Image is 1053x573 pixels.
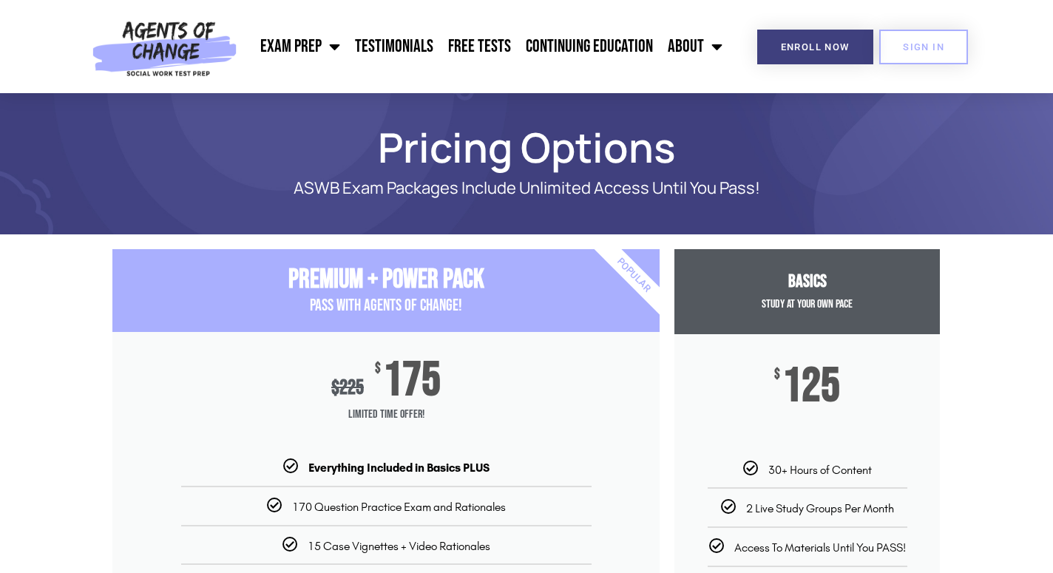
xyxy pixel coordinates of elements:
span: $ [774,367,780,382]
span: Limited Time Offer! [112,400,660,430]
span: Access To Materials Until You PASS! [734,540,906,555]
h3: Basics [674,271,940,293]
a: Free Tests [441,28,518,65]
span: $ [331,376,339,400]
span: PASS with AGENTS OF CHANGE! [310,296,462,316]
span: 30+ Hours of Content [768,463,872,477]
div: Popular [549,190,720,361]
span: SIGN IN [903,42,944,52]
h3: Premium + Power Pack [112,264,660,296]
span: 125 [782,367,840,406]
span: Study at your Own Pace [762,297,853,311]
a: Enroll Now [757,30,873,64]
a: Continuing Education [518,28,660,65]
a: About [660,28,730,65]
span: Enroll Now [781,42,850,52]
nav: Menu [244,28,730,65]
h1: Pricing Options [105,130,948,164]
a: Testimonials [348,28,441,65]
span: 175 [383,362,441,400]
span: 170 Question Practice Exam and Rationales [292,500,506,514]
span: $ [375,362,381,376]
span: 15 Case Vignettes + Video Rationales [308,539,490,553]
a: Exam Prep [253,28,348,65]
a: SIGN IN [879,30,968,64]
span: 2 Live Study Groups Per Month [746,501,894,515]
b: Everything Included in Basics PLUS [308,461,490,475]
div: 225 [331,376,364,400]
p: ASWB Exam Packages Include Unlimited Access Until You Pass! [164,179,889,197]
